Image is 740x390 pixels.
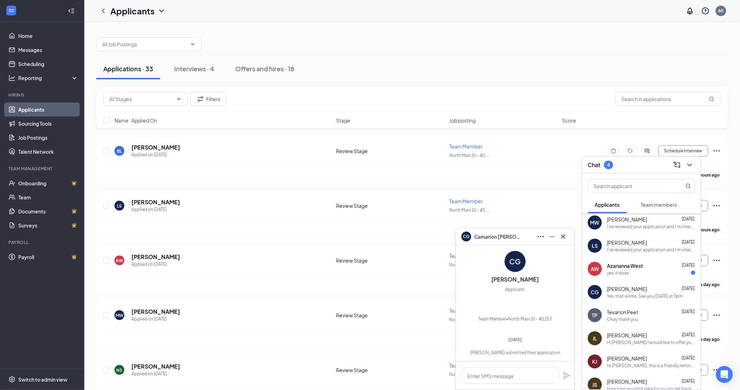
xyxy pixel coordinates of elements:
[616,92,721,106] input: Search in applications
[462,350,569,356] div: [PERSON_NAME] submitted their application
[607,309,639,316] span: Tevarion Peet
[607,293,683,299] div: Yes, that works. See you [DATE] at 3pm
[593,335,597,342] div: JL
[18,57,78,71] a: Scheduling
[694,227,720,232] b: 21 hours ago
[682,309,695,314] span: [DATE]
[131,198,180,206] h5: [PERSON_NAME]
[8,92,77,98] div: Hiring
[103,64,153,73] div: Applications · 33
[131,370,180,377] div: Applied on [DATE]
[336,366,445,374] div: Review Stage
[102,40,187,48] input: All Job Postings
[131,261,180,268] div: Applied on [DATE]
[449,308,483,314] span: Team Member
[449,198,483,204] span: Team Member
[8,74,15,81] svg: Analysis
[713,366,721,374] svg: Ellipses
[607,378,647,385] span: [PERSON_NAME]
[449,143,483,150] span: Team Member
[114,117,157,124] span: Name · Applied On
[174,64,214,73] div: Interviews · 4
[607,262,643,269] span: Azarianna West
[609,148,618,154] svg: Note
[131,316,180,323] div: Applied on [DATE]
[546,231,558,242] button: Minimize
[18,43,78,57] a: Messages
[449,317,489,322] span: North Main St - #1 ...
[607,316,639,322] div: Okay thank you
[336,312,445,319] div: Review Stage
[18,376,67,383] div: Switch to admin view
[684,159,695,171] button: ChevronDown
[8,376,15,383] svg: Settings
[694,172,720,178] b: 16 hours ago
[449,253,483,259] span: Team Member
[607,332,647,339] span: [PERSON_NAME]
[18,176,78,190] a: OnboardingCrown
[682,378,695,384] span: [DATE]
[682,216,695,222] span: [DATE]
[713,201,721,210] svg: Ellipses
[449,153,489,158] span: North Main St - #1 ...
[607,162,610,168] div: 4
[686,161,694,169] svg: ChevronDown
[99,7,107,15] svg: ChevronLeft
[336,257,445,264] div: Review Stage
[607,247,695,253] div: I've reviewed your application and I’m interested in setting up an interview with you! Send back ...
[588,161,601,169] h3: Chat
[709,96,715,102] svg: MagnifyingGlass
[116,258,123,264] div: KW
[672,159,683,171] button: ComposeMessage
[131,253,180,261] h5: [PERSON_NAME]
[176,96,182,102] svg: ChevronDown
[18,250,78,264] a: PayrollCrown
[68,7,75,14] svg: Collapse
[558,231,569,242] button: Cross
[157,7,166,15] svg: ChevronDown
[18,103,78,117] a: Applicants
[18,218,78,232] a: SurveysCrown
[700,282,720,287] b: a day ago
[492,276,539,283] h3: [PERSON_NAME]
[659,145,708,157] button: Schedule Interview
[626,148,635,154] svg: Tag
[592,312,598,319] div: TP
[117,203,122,209] div: LS
[509,337,522,342] span: [DATE]
[131,206,180,213] div: Applied on [DATE]
[559,232,568,241] svg: Cross
[590,219,600,226] div: MW
[607,216,647,223] span: [PERSON_NAME]
[643,148,651,154] svg: ActiveChat
[718,8,724,14] div: AR
[607,239,647,246] span: [PERSON_NAME]
[682,239,695,245] span: [DATE]
[18,204,78,218] a: DocumentsCrown
[607,363,695,369] div: Hi [PERSON_NAME], this is a friendly reminder. Your interview with [PERSON_NAME]'s for Team Membe...
[131,151,180,158] div: Applied on [DATE]
[449,117,476,124] span: Job posting
[8,7,15,14] svg: WorkstreamLogo
[563,371,571,380] svg: Plane
[591,265,599,272] div: AW
[8,239,77,245] div: Payroll
[131,144,180,151] h5: [PERSON_NAME]
[592,358,597,365] div: KJ
[713,311,721,319] svg: Ellipses
[116,312,123,318] div: MW
[474,233,523,240] span: Camarion [PERSON_NAME]
[18,145,78,159] a: Talent Network
[607,339,695,345] div: Hi [PERSON_NAME] I would like to offer you the job if you are stll interested
[336,202,445,209] div: Review Stage
[235,64,294,73] div: Offers and hires · 18
[449,262,489,267] span: North Main St - #1 ...
[682,355,695,361] span: [DATE]
[190,41,196,47] svg: ChevronDown
[131,363,180,370] h5: [PERSON_NAME]
[716,366,733,383] div: Open Intercom Messenger
[682,332,695,337] span: [DATE]
[686,7,694,15] svg: Notifications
